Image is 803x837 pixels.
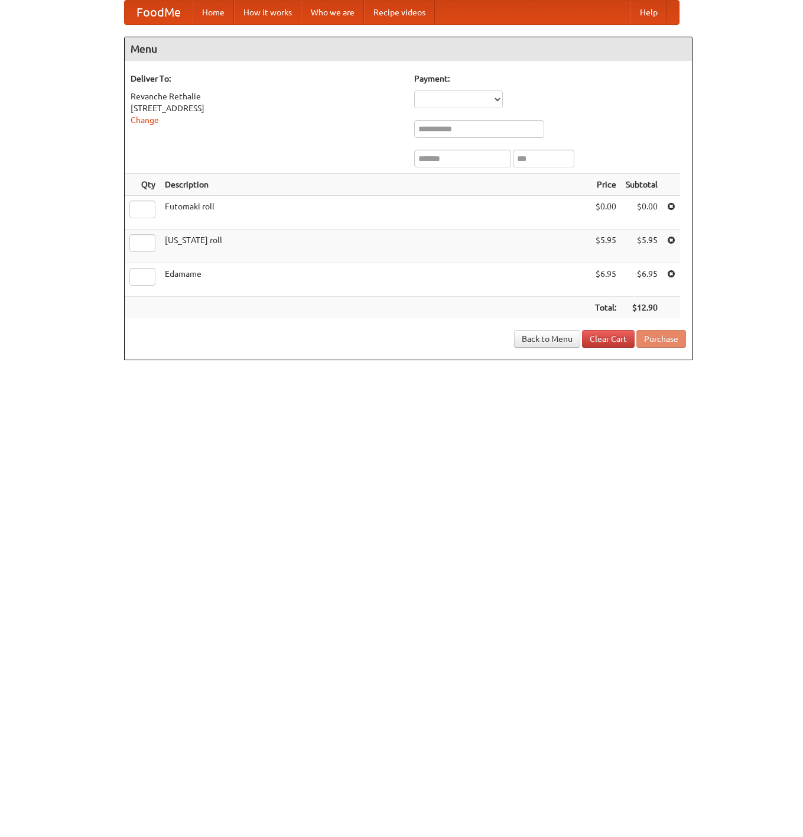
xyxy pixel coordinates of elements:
[621,263,662,297] td: $6.95
[160,230,590,263] td: [US_STATE] roll
[160,174,590,196] th: Description
[131,115,159,125] a: Change
[590,263,621,297] td: $6.95
[590,196,621,230] td: $0.00
[590,297,621,319] th: Total:
[131,73,402,85] h5: Deliver To:
[582,330,635,348] a: Clear Cart
[160,196,590,230] td: Futomaki roll
[125,37,692,61] h4: Menu
[160,263,590,297] td: Edamame
[131,102,402,114] div: [STREET_ADDRESS]
[514,330,580,348] a: Back to Menu
[131,91,402,102] div: Revanche Rethalie
[636,330,686,348] button: Purchase
[590,230,621,263] td: $5.95
[125,1,193,24] a: FoodMe
[234,1,301,24] a: How it works
[364,1,435,24] a: Recipe videos
[590,174,621,196] th: Price
[621,196,662,230] td: $0.00
[630,1,667,24] a: Help
[193,1,234,24] a: Home
[301,1,364,24] a: Who we are
[621,230,662,263] td: $5.95
[621,174,662,196] th: Subtotal
[621,297,662,319] th: $12.90
[125,174,160,196] th: Qty
[414,73,686,85] h5: Payment:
